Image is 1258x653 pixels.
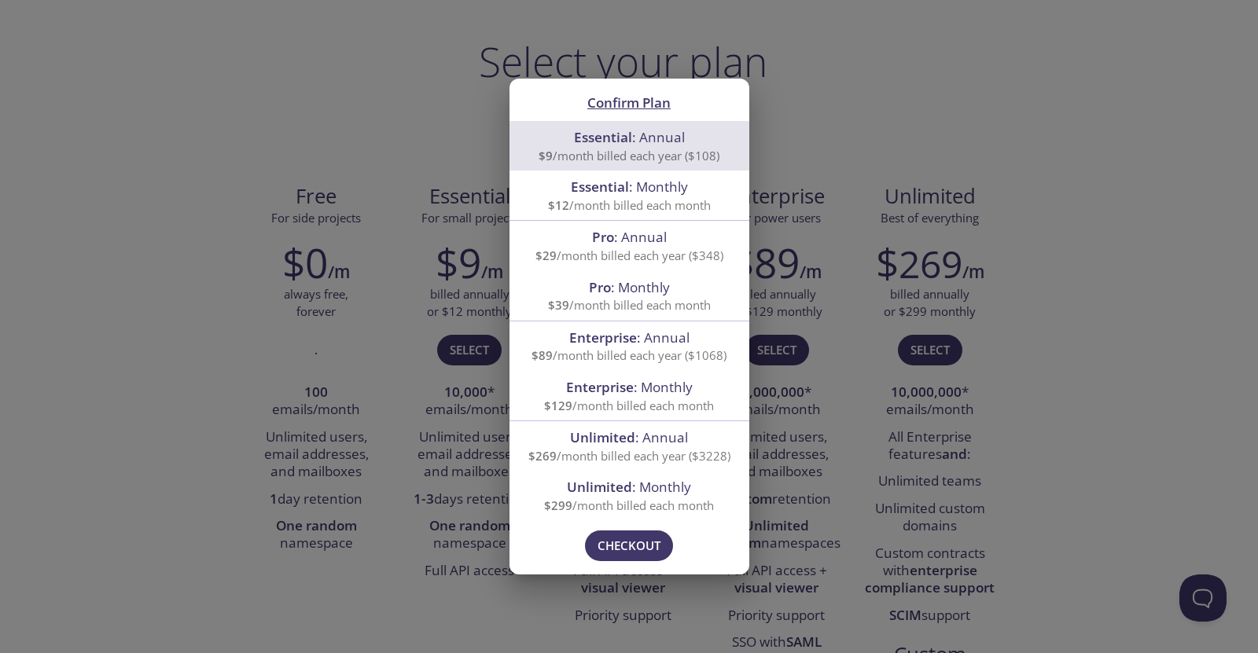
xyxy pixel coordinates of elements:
[589,278,670,296] span: : Monthly
[567,478,691,496] span: : Monthly
[509,371,749,420] div: Enterprise: Monthly$129/month billed each month
[589,278,611,296] span: Pro
[598,535,660,556] span: Checkout
[509,121,749,520] ul: confirm plan selection
[571,178,688,196] span: : Monthly
[548,197,569,213] span: $12
[509,471,749,520] div: Unlimited: Monthly$299/month billed each month
[569,328,637,347] span: Enterprise
[548,197,711,213] span: /month billed each month
[592,228,614,246] span: Pro
[509,221,749,270] div: Pro: Annual$29/month billed each year ($348)
[587,94,671,112] span: Confirm Plan
[544,398,714,413] span: /month billed each month
[532,347,726,363] span: /month billed each year ($1068)
[539,148,553,163] span: $9
[567,478,632,496] span: Unlimited
[509,321,749,371] div: Enterprise: Annual$89/month billed each year ($1068)
[592,228,667,246] span: : Annual
[532,347,553,363] span: $89
[585,530,673,560] button: Checkout
[509,271,749,321] div: Pro: Monthly$39/month billed each month
[570,428,688,446] span: : Annual
[535,248,557,263] span: $29
[528,448,557,464] span: $269
[544,497,714,513] span: /month billed each month
[544,497,572,513] span: $299
[574,128,632,146] span: Essential
[566,378,634,396] span: Enterprise
[544,398,572,413] span: $129
[509,421,749,471] div: Unlimited: Annual$269/month billed each year ($3228)
[509,171,749,220] div: Essential: Monthly$12/month billed each month
[509,121,749,171] div: Essential: Annual$9/month billed each year ($108)
[570,428,635,446] span: Unlimited
[566,378,693,396] span: : Monthly
[548,297,569,313] span: $39
[535,248,723,263] span: /month billed each year ($348)
[571,178,629,196] span: Essential
[539,148,719,163] span: /month billed each year ($108)
[574,128,685,146] span: : Annual
[528,448,730,464] span: /month billed each year ($3228)
[548,297,711,313] span: /month billed each month
[569,328,690,347] span: : Annual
